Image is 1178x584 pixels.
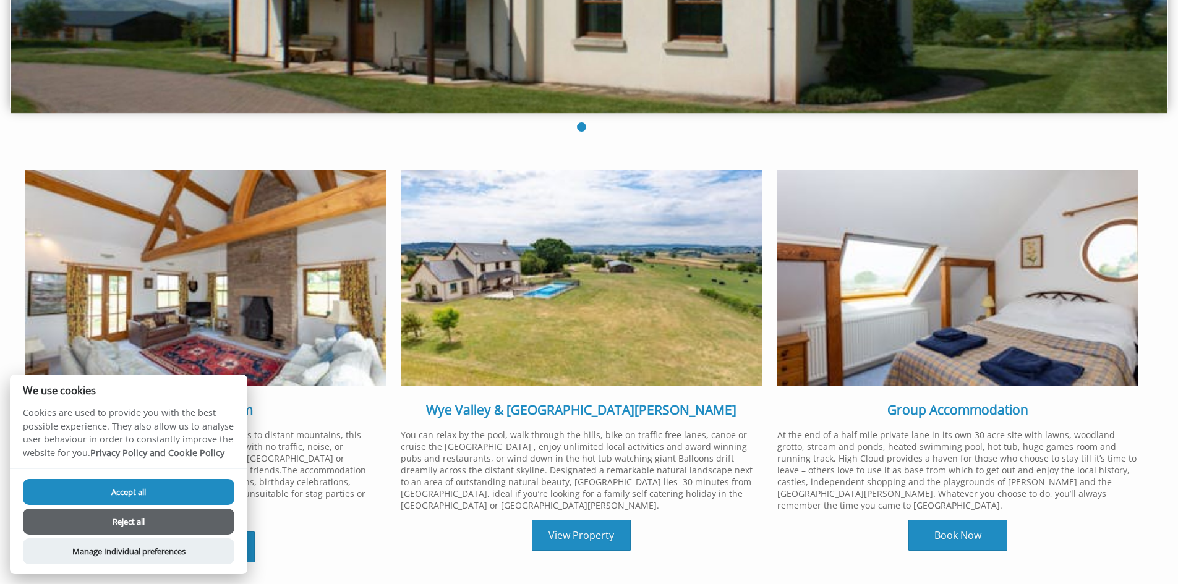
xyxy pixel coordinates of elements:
p: Cookies are used to provide you with the best possible experience. They also allow us to analyse ... [10,406,247,468]
p: At the end of a half mile private lane in its own 30 acre site with lawns, woodland grotto, strea... [777,429,1138,511]
p: You can relax by the pool, walk through the hills, bike on traffic free lanes, canoe or cruise th... [401,429,762,511]
a: View Property [532,520,631,551]
button: Accept all [23,479,234,505]
h2: Group Accommodation [777,401,1138,418]
a: Privacy Policy and Cookie Policy [90,447,224,459]
button: Manage Individual preferences [23,538,234,564]
h2: We use cookies [10,384,247,396]
a: Book Now [908,520,1007,551]
button: Reject all [23,509,234,535]
h2: Wye Valley & [GEOGRAPHIC_DATA][PERSON_NAME] [401,401,762,418]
